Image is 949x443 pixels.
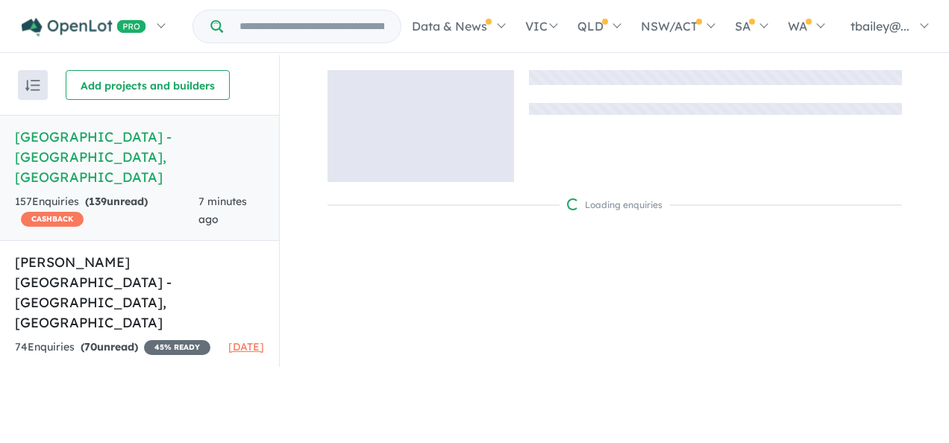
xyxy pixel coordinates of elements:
[84,340,97,354] span: 70
[85,195,148,208] strong: ( unread)
[15,339,210,356] div: 74 Enquir ies
[198,195,247,226] span: 7 minutes ago
[15,193,198,229] div: 157 Enquir ies
[567,198,663,213] div: Loading enquiries
[851,19,909,34] span: tbailey@...
[22,18,146,37] img: Openlot PRO Logo White
[228,340,264,354] span: [DATE]
[15,252,264,333] h5: [PERSON_NAME][GEOGRAPHIC_DATA] - [GEOGRAPHIC_DATA] , [GEOGRAPHIC_DATA]
[226,10,398,43] input: Try estate name, suburb, builder or developer
[89,195,107,208] span: 139
[15,127,264,187] h5: [GEOGRAPHIC_DATA] - [GEOGRAPHIC_DATA] , [GEOGRAPHIC_DATA]
[25,80,40,91] img: sort.svg
[66,70,230,100] button: Add projects and builders
[21,212,84,227] span: CASHBACK
[144,340,210,355] span: 45 % READY
[81,340,138,354] strong: ( unread)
